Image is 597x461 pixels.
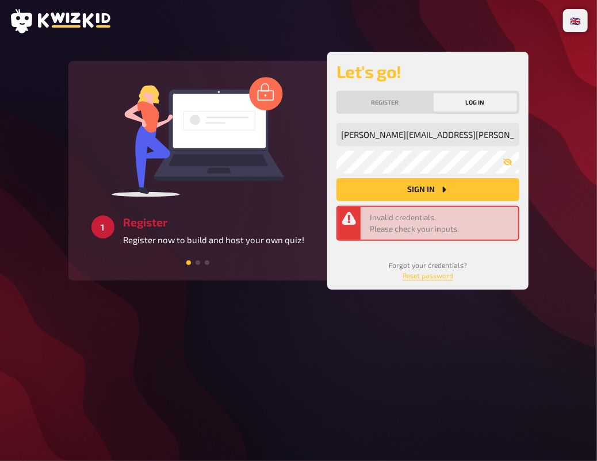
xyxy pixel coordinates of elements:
li: 🇬🇧 [565,11,585,30]
button: Log in [434,93,518,112]
button: Sign in [336,178,519,201]
div: Invalid credentials. Please check your inputs. [370,212,514,235]
h3: Register [124,216,305,229]
small: Forgot your credentials? [389,261,467,280]
h2: Let's go! [336,61,519,82]
button: Register [339,93,431,112]
input: My email address [336,123,519,146]
a: Reset password [403,271,453,279]
img: log in [112,76,284,197]
div: 1 [91,216,114,239]
p: Register now to build and host your own quiz! [124,233,305,247]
